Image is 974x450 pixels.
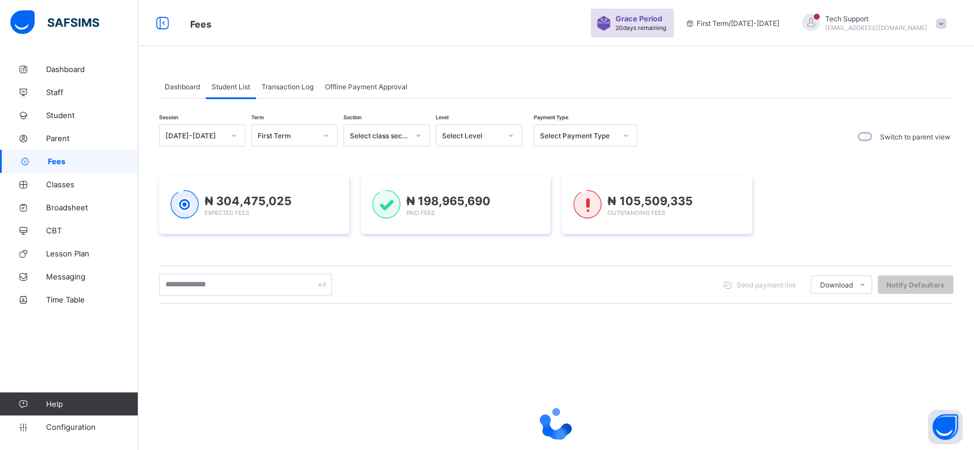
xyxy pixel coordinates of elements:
span: Outstanding Fees [607,209,665,216]
div: TechSupport [791,14,952,33]
span: Classes [46,180,138,189]
img: sticker-purple.71386a28dfed39d6af7621340158ba97.svg [597,16,611,31]
span: Lesson Plan [46,249,138,258]
span: Staff [46,88,138,97]
span: Fees [48,157,138,166]
span: ₦ 304,475,025 [205,194,292,208]
span: 20 days remaining [616,24,666,31]
span: Offline Payment Approval [325,82,407,91]
label: Switch to parent view [880,133,950,141]
span: Broadsheet [46,203,138,212]
span: CBT [46,226,138,235]
span: Dashboard [165,82,200,91]
span: Student List [212,82,250,91]
span: [EMAIL_ADDRESS][DOMAIN_NAME] [825,24,927,31]
span: Download [820,281,853,289]
span: Level [436,114,448,120]
span: Section [343,114,361,120]
span: Parent [46,134,138,143]
img: safsims [10,10,99,35]
span: Session [159,114,178,120]
span: Fees [190,18,212,30]
span: Payment Type [534,114,568,120]
span: session/term information [685,19,779,28]
span: Tech Support [825,14,927,23]
span: Send payment link [737,281,796,289]
div: Select class section [350,131,409,140]
img: paid-1.3eb1404cbcb1d3b736510a26bbfa3ccb.svg [372,190,401,219]
span: Help [46,399,138,409]
button: Open asap [928,410,962,444]
span: Time Table [46,295,138,304]
span: Transaction Log [262,82,314,91]
span: Configuration [46,422,138,432]
div: Select Payment Type [540,131,616,140]
div: [DATE]-[DATE] [165,131,224,140]
span: Grace Period [616,14,662,23]
div: Select Level [442,131,501,140]
span: Student [46,111,138,120]
span: Term [251,114,264,120]
span: Messaging [46,272,138,281]
span: ₦ 105,509,335 [607,194,692,208]
span: ₦ 198,965,690 [406,194,490,208]
span: Paid Fees [406,209,435,216]
span: Dashboard [46,65,138,74]
span: Expected Fees [205,209,249,216]
div: First Term [258,131,316,140]
img: expected-1.03dd87d44185fb6c27cc9b2570c10499.svg [171,190,199,219]
img: outstanding-1.146d663e52f09953f639664a84e30106.svg [573,190,602,219]
span: Notify Defaulters [886,281,945,289]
